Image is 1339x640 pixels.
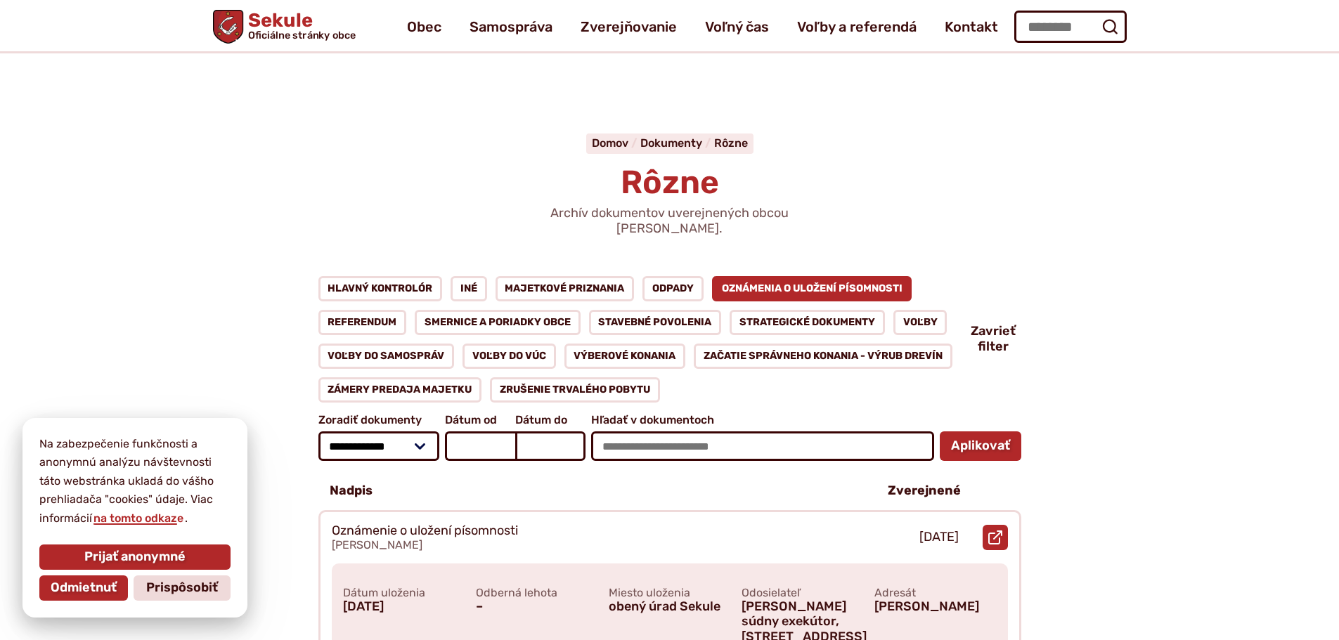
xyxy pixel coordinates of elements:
a: Voľný čas [705,7,769,46]
a: Referendum [318,310,407,335]
button: Odmietnuť [39,575,128,601]
a: Dokumenty [640,136,714,150]
a: Odpady [642,276,704,301]
span: Dátum od [445,414,515,426]
button: Prijať anonymné [39,544,231,570]
span: Zavrieť filter [971,324,1016,354]
a: Strategické dokumenty [730,310,885,335]
a: Obec [407,7,441,46]
span: – [476,599,597,615]
input: Dátum do [515,431,586,461]
a: Voľby [893,310,947,335]
span: Oficiálne stránky obce [247,30,356,40]
a: Výberové konania [564,344,686,369]
a: Logo Sekule, prejsť na domovskú stránku. [213,10,356,44]
span: Domov [592,136,628,150]
p: Nadpis [330,483,373,499]
span: Odmietnuť [51,580,117,596]
span: Prispôsobiť [146,580,218,596]
span: Adresát [874,586,996,599]
img: Prejsť na domovskú stránku [213,10,243,44]
a: Kontakt [945,7,998,46]
p: Na zabezpečenie funkčnosti a anonymnú analýzu návštevnosti táto webstránka ukladá do vášho prehli... [39,435,231,528]
a: Oznámenia o uložení písomnosti [712,276,912,301]
p: [DATE] [919,530,959,545]
a: Stavebné povolenia [589,310,722,335]
a: Zrušenie trvalého pobytu [490,377,660,403]
a: Samospráva [470,7,552,46]
a: Smernice a poriadky obce [415,310,581,335]
span: Prijať anonymné [84,549,186,565]
input: Hľadať v dokumentoch [591,431,933,461]
p: Archív dokumentov uverejnených obcou [PERSON_NAME]. [501,206,839,236]
span: [DATE] [343,599,465,615]
span: Odosielateľ [742,586,863,599]
a: na tomto odkaze [92,511,185,525]
a: Voľby a referendá [797,7,917,46]
span: Dátum do [515,414,586,426]
a: Hlavný kontrolór [318,276,443,301]
a: Voľby do samospráv [318,344,455,369]
button: Prispôsobiť [134,575,231,601]
a: Začatie správneho konania - výrub drevín [694,344,952,369]
a: Voľby do VÚC [462,344,556,369]
p: Zverejnené [888,483,961,499]
span: [PERSON_NAME] [874,599,996,615]
a: Zámery predaja majetku [318,377,482,403]
span: obený úrad Sekule [609,599,730,615]
span: Sekule [243,11,356,41]
select: Zoradiť dokumenty [318,431,440,461]
span: Dokumenty [640,136,702,150]
input: Dátum od [445,431,515,461]
a: Iné [451,276,487,301]
span: [PERSON_NAME] [332,538,422,551]
span: Zoradiť dokumenty [318,414,440,426]
span: Dátum uloženia [343,586,465,599]
a: Domov [592,136,640,150]
a: Zverejňovanie [581,7,677,46]
button: Aplikovať [940,431,1021,461]
span: Odberná lehota [476,586,597,599]
span: Miesto uloženia [609,586,730,599]
p: Oznámenie o uložení písomnosti [332,523,518,539]
span: Rôzne [621,163,719,202]
a: Rôzne [714,136,748,150]
button: Zavrieť filter [971,324,1021,354]
a: Majetkové priznania [496,276,635,301]
span: Hľadať v dokumentoch [591,414,933,426]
